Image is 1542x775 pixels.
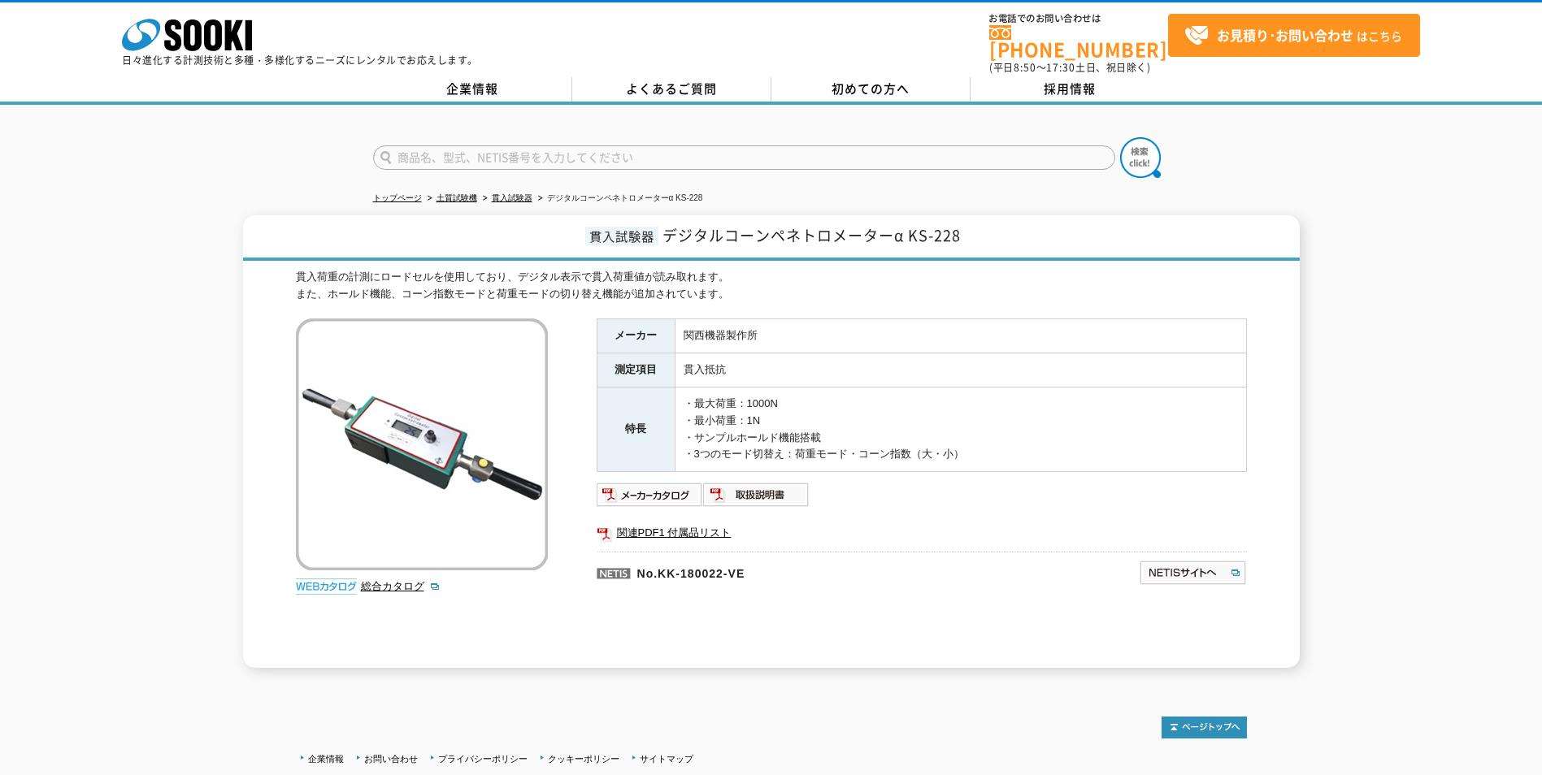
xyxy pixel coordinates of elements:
span: 貫入試験器 [585,227,658,245]
span: はこちら [1184,24,1402,48]
a: プライバシーポリシー [438,754,528,764]
img: デジタルコーンペネトロメーターα KS-228 [296,318,548,570]
div: 貫入荷重の計測にロードセルを使用しており、デジタル表示で貫入荷重値が読み取れます。 また、ホールド機能、コーン指数モードと荷重モードの切り替え機能が追加されています。 [296,269,1247,303]
th: 特長 [597,387,675,472]
a: 企業情報 [308,754,344,764]
span: お電話でのお問い合わせは [989,14,1168,24]
img: NETISサイトへ [1139,560,1247,586]
img: 取扱説明書 [703,482,810,508]
a: 関連PDF1 付属品リスト [597,522,1247,543]
a: お問い合わせ [364,754,418,764]
a: 初めての方へ [771,77,971,102]
span: (平日 ～ 土日、祝日除く) [989,60,1150,75]
span: 初めての方へ [832,80,910,97]
a: トップページ [373,193,422,202]
td: ・最大荷重：1000N ・最小荷重：1N ・サンプルホールド機能搭載 ・3つのモード切替え：荷重モード・コーン指数（大・小） [675,387,1246,472]
a: 取扱説明書 [703,492,810,504]
a: 総合カタログ [361,580,441,592]
a: サイトマップ [640,754,693,764]
th: 測定項目 [597,353,675,387]
th: メーカー [597,319,675,353]
li: デジタルコーンペネトロメーターα KS-228 [535,190,703,207]
a: よくあるご質問 [572,77,771,102]
td: 貫入抵抗 [675,353,1246,387]
a: 企業情報 [373,77,572,102]
span: 17:30 [1046,60,1075,75]
img: webカタログ [296,578,357,595]
a: クッキーポリシー [548,754,619,764]
p: 日々進化する計測技術と多種・多様化するニーズにレンタルでお応えします。 [122,55,478,65]
input: 商品名、型式、NETIS番号を入力してください [373,145,1115,170]
a: [PHONE_NUMBER] [989,25,1168,58]
strong: お見積り･お問い合わせ [1217,25,1353,45]
p: No.KK-180022-VE [597,552,982,591]
a: お見積り･お問い合わせはこちら [1168,14,1420,57]
a: メーカーカタログ [597,492,703,504]
span: デジタルコーンペネトロメーターα KS-228 [662,224,961,246]
td: 関西機器製作所 [675,319,1246,353]
a: 土質試験機 [437,193,477,202]
img: btn_search.png [1120,137,1161,178]
a: 貫入試験器 [492,193,532,202]
img: トップページへ [1162,717,1247,738]
a: 採用情報 [971,77,1170,102]
img: メーカーカタログ [597,482,703,508]
span: 8:50 [1014,60,1036,75]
